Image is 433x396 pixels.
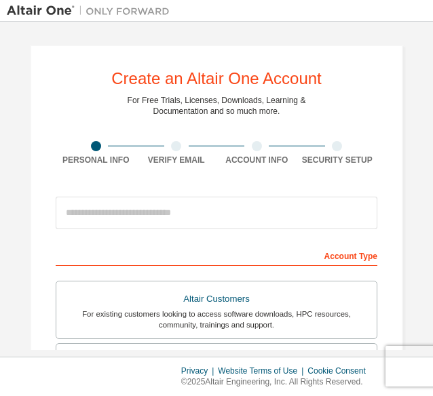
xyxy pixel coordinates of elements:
[136,155,217,165] div: Verify Email
[7,4,176,18] img: Altair One
[111,71,322,87] div: Create an Altair One Account
[128,95,306,117] div: For Free Trials, Licenses, Downloads, Learning & Documentation and so much more.
[218,365,307,376] div: Website Terms of Use
[64,290,369,309] div: Altair Customers
[216,155,297,165] div: Account Info
[56,155,136,165] div: Personal Info
[297,155,378,165] div: Security Setup
[181,376,374,388] p: © 2025 Altair Engineering, Inc. All Rights Reserved.
[307,365,373,376] div: Cookie Consent
[181,365,218,376] div: Privacy
[56,244,377,266] div: Account Type
[64,309,369,330] div: For existing customers looking to access software downloads, HPC resources, community, trainings ...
